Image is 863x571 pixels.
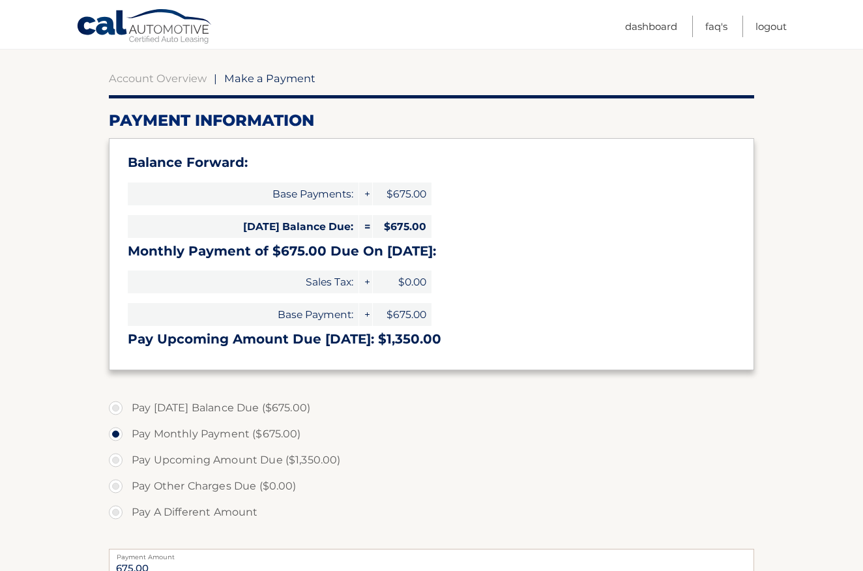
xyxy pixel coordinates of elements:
span: Base Payments: [128,183,358,205]
span: $675.00 [373,183,431,205]
span: = [359,215,372,238]
label: Pay A Different Amount [109,499,754,525]
label: Payment Amount [109,549,754,559]
a: Account Overview [109,72,207,85]
span: + [359,271,372,293]
label: Pay Upcoming Amount Due ($1,350.00) [109,447,754,473]
span: | [214,72,217,85]
span: $675.00 [373,303,431,326]
a: FAQ's [705,16,727,37]
label: Pay [DATE] Balance Due ($675.00) [109,395,754,421]
span: Base Payment: [128,303,358,326]
span: + [359,183,372,205]
h3: Pay Upcoming Amount Due [DATE]: $1,350.00 [128,331,735,347]
span: $0.00 [373,271,431,293]
h3: Balance Forward: [128,154,735,171]
h3: Monthly Payment of $675.00 Due On [DATE]: [128,243,735,259]
h2: Payment Information [109,111,754,130]
a: Dashboard [625,16,677,37]
span: [DATE] Balance Due: [128,215,358,238]
a: Logout [755,16,787,37]
label: Pay Monthly Payment ($675.00) [109,421,754,447]
span: Make a Payment [224,72,315,85]
label: Pay Other Charges Due ($0.00) [109,473,754,499]
span: + [359,303,372,326]
a: Cal Automotive [76,8,213,46]
span: $675.00 [373,215,431,238]
span: Sales Tax: [128,271,358,293]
